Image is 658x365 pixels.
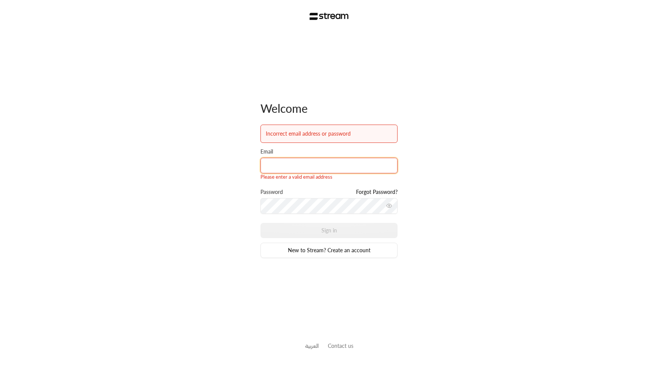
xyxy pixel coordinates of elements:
[305,339,319,353] a: العربية
[260,173,398,181] div: Please enter a valid email address
[260,148,273,155] label: Email
[310,13,349,20] img: Stream Logo
[356,188,398,196] a: Forgot Password?
[266,130,392,138] div: Incorrect email address or password
[260,188,283,196] label: Password
[260,101,308,115] span: Welcome
[328,343,353,349] a: Contact us
[260,243,398,258] a: New to Stream? Create an account
[383,200,395,212] button: toggle password visibility
[328,342,353,350] button: Contact us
